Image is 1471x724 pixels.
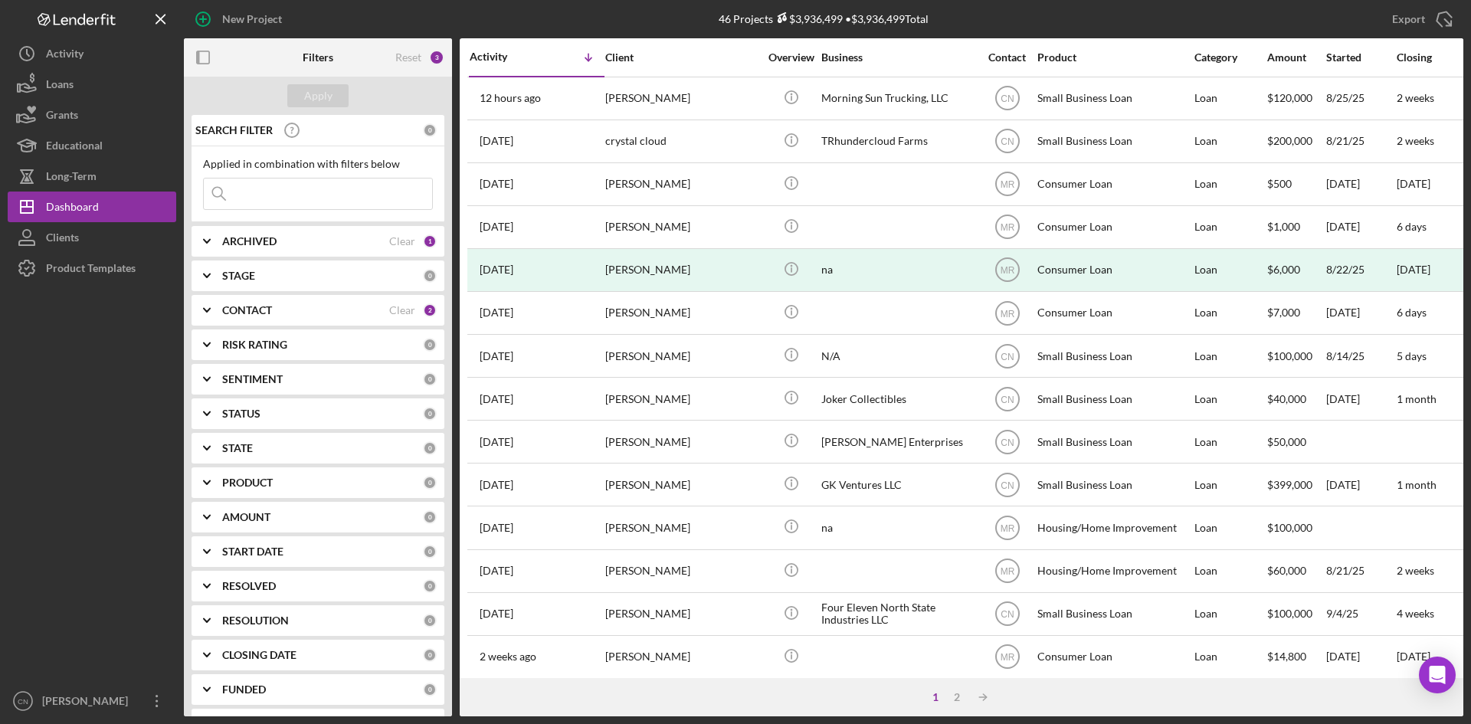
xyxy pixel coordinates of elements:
[605,164,758,205] div: [PERSON_NAME]
[1267,392,1306,405] span: $40,000
[1000,265,1014,276] text: MR
[304,84,333,107] div: Apply
[8,69,176,100] a: Loans
[423,441,437,455] div: 0
[395,51,421,64] div: Reset
[1037,121,1191,162] div: Small Business Loan
[222,304,272,316] b: CONTACT
[8,38,176,69] a: Activity
[1392,4,1425,34] div: Export
[1326,164,1395,205] div: [DATE]
[1037,464,1191,505] div: Small Business Loan
[8,253,176,283] a: Product Templates
[1267,51,1325,64] div: Amount
[1194,164,1266,205] div: Loan
[1194,378,1266,419] div: Loan
[1326,293,1395,333] div: [DATE]
[1194,293,1266,333] div: Loan
[1194,551,1266,591] div: Loan
[1001,480,1014,490] text: CN
[1397,91,1434,104] time: 2 weeks
[821,378,975,419] div: Joker Collectibles
[605,594,758,634] div: [PERSON_NAME]
[1397,607,1434,620] time: 4 weeks
[303,51,333,64] b: Filters
[1194,594,1266,634] div: Loan
[38,686,138,720] div: [PERSON_NAME]
[605,207,758,247] div: [PERSON_NAME]
[1267,250,1325,290] div: $6,000
[480,92,541,104] time: 2025-09-23 00:32
[480,608,513,620] time: 2025-09-15 16:37
[480,479,513,491] time: 2025-09-17 15:56
[1326,594,1395,634] div: 9/4/25
[1037,551,1191,591] div: Housing/Home Improvement
[1397,177,1430,190] time: [DATE]
[480,350,513,362] time: 2025-09-19 11:50
[1001,394,1014,405] text: CN
[1037,507,1191,548] div: Housing/Home Improvement
[480,178,513,190] time: 2025-09-20 14:53
[821,78,975,119] div: Morning Sun Trucking, LLC
[1037,78,1191,119] div: Small Business Loan
[222,442,253,454] b: STATE
[1397,306,1427,319] time: 6 days
[1326,464,1395,505] div: [DATE]
[1194,421,1266,462] div: Loan
[821,594,975,634] div: Four Eleven North State Industries LLC
[605,51,758,64] div: Client
[1267,177,1292,190] span: $500
[8,161,176,192] button: Long-Term
[821,51,975,64] div: Business
[46,130,103,165] div: Educational
[184,4,297,34] button: New Project
[46,222,79,257] div: Clients
[978,51,1036,64] div: Contact
[195,124,273,136] b: SEARCH FILTER
[8,192,176,222] button: Dashboard
[480,565,513,577] time: 2025-09-16 00:57
[1326,78,1395,119] div: 8/25/25
[423,303,437,317] div: 2
[1326,207,1395,247] div: [DATE]
[821,121,975,162] div: TRhundercloud Farms
[423,123,437,137] div: 0
[18,697,28,706] text: CN
[222,235,277,247] b: ARCHIVED
[1194,637,1266,677] div: Loan
[1267,521,1312,534] span: $100,000
[1419,657,1456,693] div: Open Intercom Messenger
[222,649,296,661] b: CLOSING DATE
[8,100,176,130] button: Grants
[389,304,415,316] div: Clear
[1037,207,1191,247] div: Consumer Loan
[1397,564,1434,577] time: 2 weeks
[1194,207,1266,247] div: Loan
[821,464,975,505] div: GK Ventures LLC
[762,51,820,64] div: Overview
[1194,78,1266,119] div: Loan
[1037,51,1191,64] div: Product
[222,339,287,351] b: RISK RATING
[46,69,74,103] div: Loans
[605,78,758,119] div: [PERSON_NAME]
[605,637,758,677] div: [PERSON_NAME]
[1267,91,1312,104] span: $120,000
[470,51,537,63] div: Activity
[222,408,260,420] b: STATUS
[605,464,758,505] div: [PERSON_NAME]
[1000,566,1014,577] text: MR
[222,511,270,523] b: AMOUNT
[423,545,437,559] div: 0
[1267,134,1312,147] span: $200,000
[423,234,437,248] div: 1
[389,235,415,247] div: Clear
[1326,551,1395,591] div: 8/21/25
[222,580,276,592] b: RESOLVED
[1397,349,1427,362] time: 5 days
[1326,250,1395,290] div: 8/22/25
[1397,263,1430,276] time: [DATE]
[222,477,273,489] b: PRODUCT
